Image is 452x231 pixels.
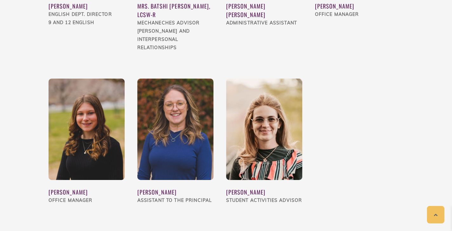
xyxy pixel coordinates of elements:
[226,2,302,19] div: [PERSON_NAME] [PERSON_NAME]
[226,19,302,27] div: ADMINISTRATIVE ASSISTANT
[137,196,213,205] div: Assistant to the Principal
[49,196,125,205] div: Office Manager
[226,196,302,205] div: Student Activities Advisor
[315,10,391,19] div: Office Manager
[49,188,125,196] div: [PERSON_NAME]
[226,188,302,196] div: [PERSON_NAME]
[137,19,213,52] div: MECHANECHES ADVISOR [PERSON_NAME] and Interpersonal Relationships
[315,2,391,10] div: [PERSON_NAME]
[137,2,213,19] div: MRS. BATSHI [PERSON_NAME], LCSW-R
[137,188,213,196] div: [PERSON_NAME]
[49,10,125,27] div: English Dept. Director 9 and 12 English
[49,2,125,10] div: [PERSON_NAME]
